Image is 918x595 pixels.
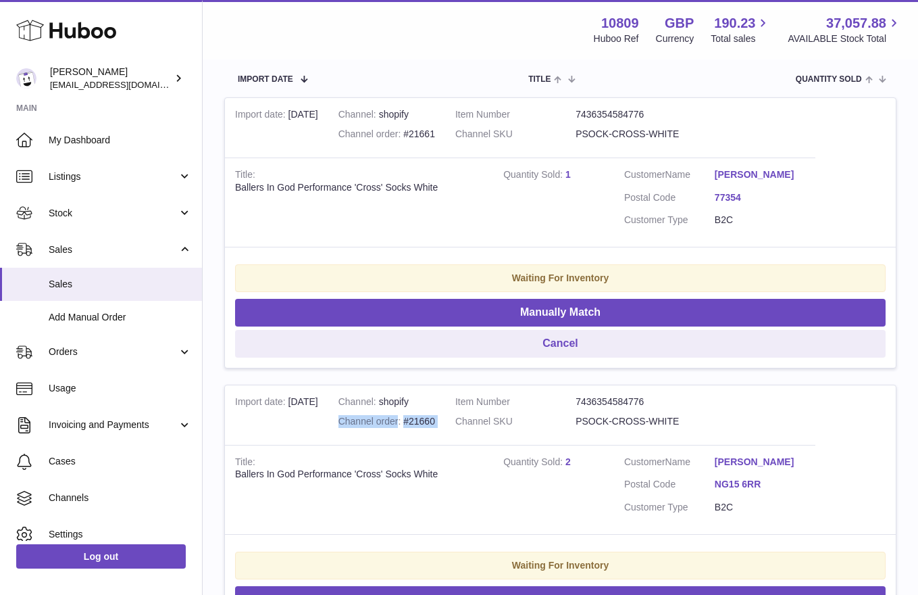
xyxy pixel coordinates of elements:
strong: Title [235,456,255,471]
a: 37,057.88 AVAILABLE Stock Total [788,14,902,45]
span: Stock [49,207,178,220]
span: 190.23 [714,14,755,32]
dd: 7436354584776 [576,396,696,408]
a: Log out [16,544,186,569]
dt: Item Number [455,396,576,408]
a: 1 [565,169,571,180]
div: #21661 [338,128,435,141]
span: My Dashboard [49,134,192,147]
strong: Import date [235,396,288,410]
strong: 10809 [601,14,639,32]
dd: B2C [715,214,805,227]
span: Customer [624,169,665,180]
strong: Title [235,169,255,183]
div: #21660 [338,415,435,428]
dt: Customer Type [624,501,715,514]
strong: Waiting For Inventory [512,560,609,571]
dd: 7436354584776 [576,108,696,121]
span: Cases [49,455,192,468]
a: [PERSON_NAME] [715,456,805,469]
a: [PERSON_NAME] [715,168,805,181]
div: Ballers In God Performance 'Cross' Socks White [235,181,483,194]
strong: Channel order [338,128,404,143]
span: Title [528,75,551,84]
dt: Postal Code [624,478,715,494]
dt: Channel SKU [455,128,576,141]
dd: PSOCK-CROSS-WHITE [576,415,696,428]
strong: Channel [338,396,379,410]
span: Settings [49,528,192,541]
strong: GBP [665,14,694,32]
div: Ballers In God Performance 'Cross' Socks White [235,468,483,481]
td: [DATE] [225,98,328,158]
dt: Name [624,456,715,472]
button: Cancel [235,330,886,358]
dt: Name [624,168,715,185]
strong: Channel [338,109,379,123]
a: 77354 [715,191,805,204]
span: Usage [49,382,192,395]
div: Currency [656,32,694,45]
span: Quantity Sold [796,75,862,84]
span: Customer [624,456,665,467]
dt: Item Number [455,108,576,121]
span: Add Manual Order [49,311,192,324]
a: 190.23 Total sales [711,14,771,45]
span: Orders [49,346,178,358]
dd: PSOCK-CROSS-WHITE [576,128,696,141]
dt: Customer Type [624,214,715,227]
span: [EMAIL_ADDRESS][DOMAIN_NAME] [50,79,199,90]
span: Total sales [711,32,771,45]
div: Huboo Ref [594,32,639,45]
dt: Channel SKU [455,415,576,428]
td: [DATE] [225,385,328,445]
span: Invoicing and Payments [49,419,178,431]
span: Listings [49,170,178,183]
dt: Postal Code [624,191,715,208]
strong: Quantity Sold [503,169,565,183]
dd: B2C [715,501,805,514]
span: Sales [49,278,192,291]
span: 37,057.88 [826,14,886,32]
button: Manually Match [235,299,886,327]
strong: Channel order [338,416,404,430]
span: Channels [49,492,192,504]
div: shopify [338,396,435,408]
a: 2 [565,456,571,467]
img: shop@ballersingod.com [16,68,36,89]
span: AVAILABLE Stock Total [788,32,902,45]
span: Import date [238,75,293,84]
div: shopify [338,108,435,121]
strong: Waiting For Inventory [512,272,609,283]
div: [PERSON_NAME] [50,66,172,91]
strong: Import date [235,109,288,123]
strong: Quantity Sold [503,456,565,471]
a: NG15 6RR [715,478,805,491]
span: Sales [49,243,178,256]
